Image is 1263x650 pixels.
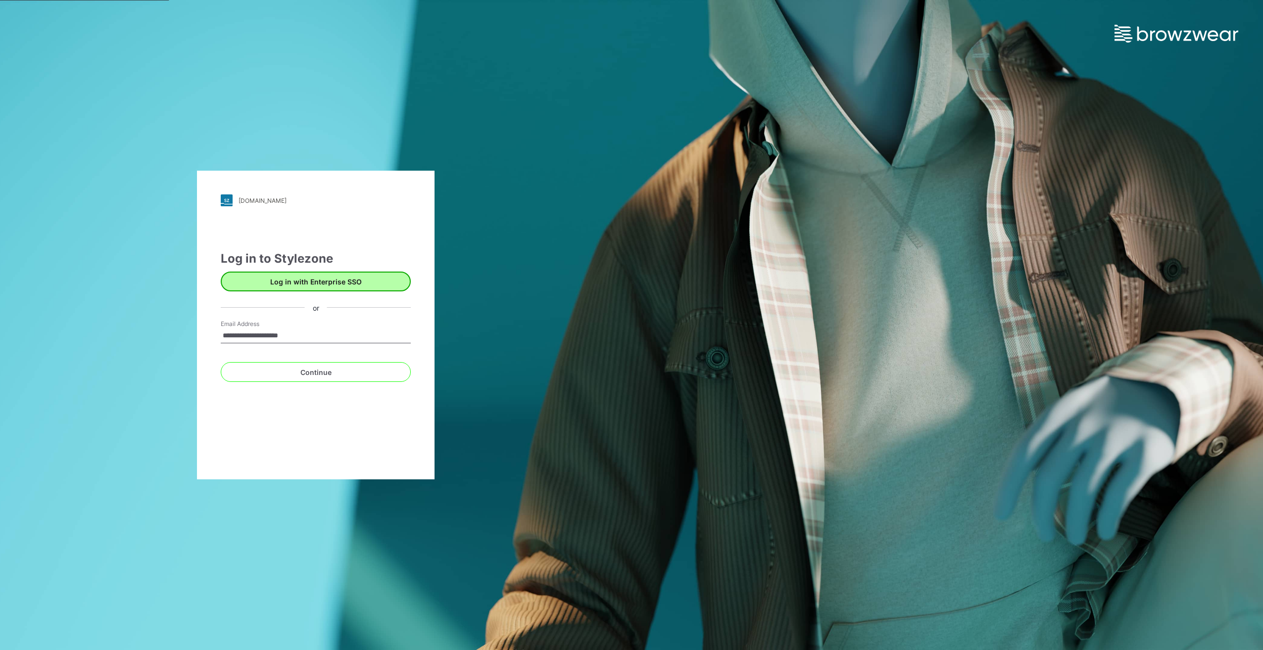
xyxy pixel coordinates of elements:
[239,197,287,204] div: [DOMAIN_NAME]
[221,362,411,382] button: Continue
[221,194,411,206] a: [DOMAIN_NAME]
[221,250,411,268] div: Log in to Stylezone
[221,320,290,328] label: Email Address
[221,272,411,291] button: Log in with Enterprise SSO
[1115,25,1238,43] img: browzwear-logo.e42bd6dac1945053ebaf764b6aa21510.svg
[305,302,327,313] div: or
[221,194,233,206] img: stylezone-logo.562084cfcfab977791bfbf7441f1a819.svg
